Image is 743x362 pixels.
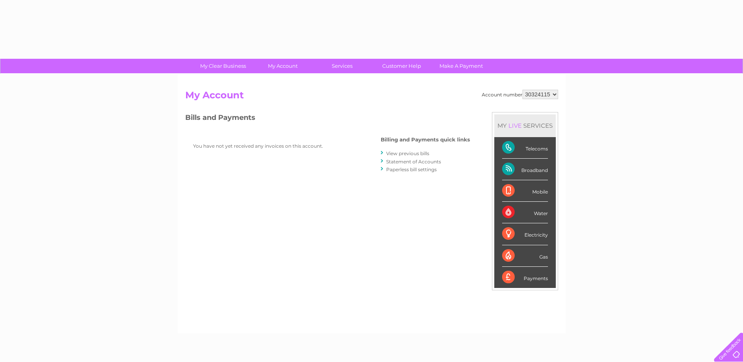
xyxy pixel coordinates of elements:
div: Account number [482,90,558,99]
div: MY SERVICES [494,114,556,137]
h3: Bills and Payments [185,112,470,126]
div: Telecoms [502,137,548,159]
a: Services [310,59,374,73]
div: Water [502,202,548,223]
div: Electricity [502,223,548,245]
p: You have not yet received any invoices on this account. [193,142,350,150]
a: My Clear Business [191,59,255,73]
div: Mobile [502,180,548,202]
a: Make A Payment [429,59,494,73]
a: Statement of Accounts [386,159,441,165]
div: Gas [502,245,548,267]
a: View previous bills [386,150,429,156]
a: Customer Help [369,59,434,73]
a: My Account [250,59,315,73]
h2: My Account [185,90,558,105]
div: Broadband [502,159,548,180]
a: Paperless bill settings [386,167,437,172]
h4: Billing and Payments quick links [381,137,470,143]
div: Payments [502,267,548,288]
div: LIVE [507,122,523,129]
